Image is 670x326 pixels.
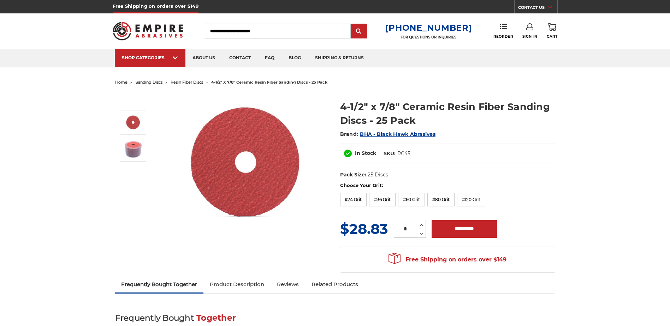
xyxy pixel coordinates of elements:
span: Together [196,313,236,323]
a: [PHONE_NUMBER] [385,23,472,33]
a: about us [185,49,222,67]
a: contact [222,49,258,67]
h1: 4-1/2" x 7/8" Ceramic Resin Fiber Sanding Discs - 25 Pack [340,100,555,127]
dd: RC45 [397,150,410,157]
a: Cart [547,23,557,39]
a: faq [258,49,281,67]
a: Related Products [305,277,364,292]
a: resin fiber discs [171,80,203,85]
a: sanding discs [136,80,162,85]
a: BHA - Black Hawk Abrasives [360,131,435,137]
dt: SKU: [384,150,396,157]
a: shipping & returns [308,49,371,67]
div: SHOP CATEGORIES [122,55,178,60]
span: Brand: [340,131,358,137]
img: 4-1/2" ceramic resin fiber disc [124,114,142,131]
img: 4.5 inch ceramic resin fiber discs [124,140,142,158]
p: FOR QUESTIONS OR INQUIRIES [385,35,472,40]
dt: Pack Size: [340,171,366,179]
a: CONTACT US [518,4,557,13]
dd: 25 Discs [368,171,388,179]
a: blog [281,49,308,67]
span: $28.83 [340,220,388,237]
input: Submit [352,24,366,38]
span: Free Shipping on orders over $149 [389,253,506,267]
a: Product Description [203,277,271,292]
a: Frequently Bought Together [115,277,204,292]
label: Choose Your Grit: [340,182,555,189]
span: 4-1/2" x 7/8" ceramic resin fiber sanding discs - 25 pack [211,80,327,85]
span: Cart [547,34,557,39]
a: Reorder [493,23,513,38]
span: In Stock [355,150,376,156]
span: Reorder [493,34,513,39]
span: Sign In [522,34,538,39]
a: Reviews [271,277,305,292]
span: Frequently Bought [115,313,194,323]
a: home [115,80,128,85]
img: 4-1/2" ceramic resin fiber disc [176,92,317,233]
img: Empire Abrasives [113,17,183,45]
